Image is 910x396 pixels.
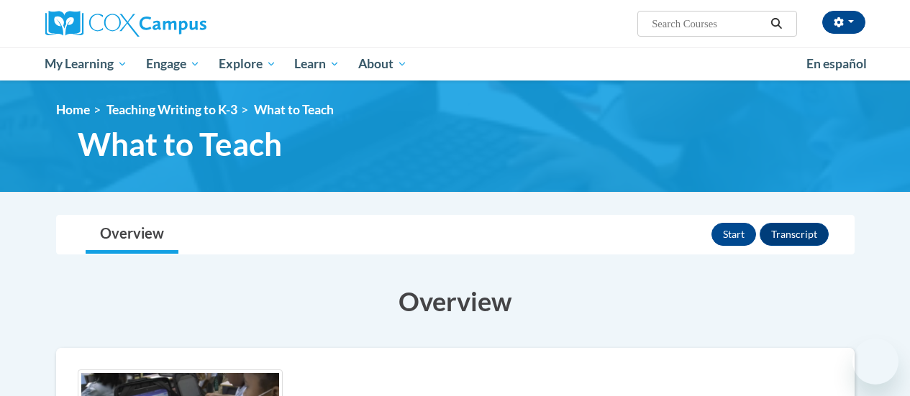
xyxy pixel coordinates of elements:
[86,216,178,254] a: Overview
[56,102,90,117] a: Home
[209,47,286,80] a: Explore
[765,15,787,32] button: Search
[78,125,282,163] span: What to Teach
[358,55,407,73] span: About
[797,49,876,79] a: En español
[650,15,765,32] input: Search Courses
[822,11,865,34] button: Account Settings
[146,55,200,73] span: Engage
[35,47,876,80] div: Main menu
[137,47,209,80] a: Engage
[852,339,898,385] iframe: Button to launch messaging window
[806,56,867,71] span: En español
[56,283,855,319] h3: Overview
[45,11,206,37] img: Cox Campus
[294,55,340,73] span: Learn
[711,223,756,246] button: Start
[254,102,334,117] span: What to Teach
[45,55,127,73] span: My Learning
[45,11,304,37] a: Cox Campus
[219,55,276,73] span: Explore
[285,47,349,80] a: Learn
[106,102,237,117] a: Teaching Writing to K-3
[349,47,417,80] a: About
[36,47,137,80] a: My Learning
[760,223,829,246] button: Transcript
